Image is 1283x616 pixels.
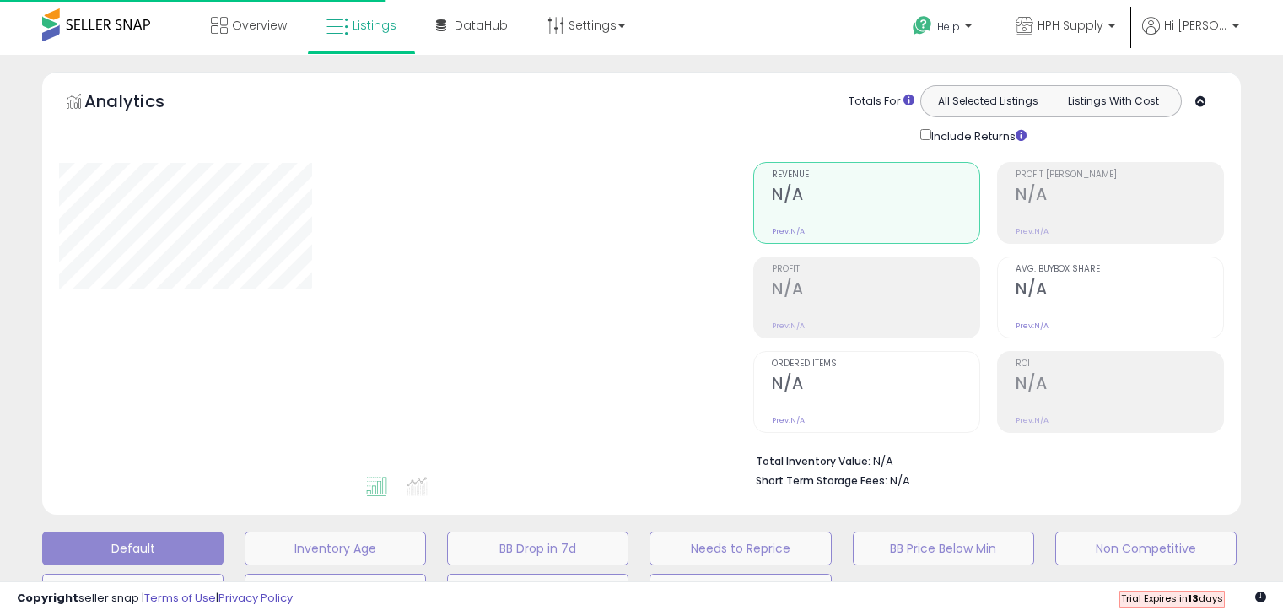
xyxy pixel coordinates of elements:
[772,170,979,180] span: Revenue
[772,359,979,369] span: Ordered Items
[650,574,831,608] button: 30 Day Decrease
[42,574,224,608] button: Top Sellers
[772,265,979,274] span: Profit
[772,226,805,236] small: Prev: N/A
[925,90,1051,112] button: All Selected Listings
[650,532,831,565] button: Needs to Reprice
[1016,321,1049,331] small: Prev: N/A
[756,454,871,468] b: Total Inventory Value:
[84,89,197,117] h5: Analytics
[1188,592,1199,605] b: 13
[1016,415,1049,425] small: Prev: N/A
[772,279,979,302] h2: N/A
[1121,592,1223,605] span: Trial Expires in days
[1016,359,1223,369] span: ROI
[447,532,628,565] button: BB Drop in 7d
[772,415,805,425] small: Prev: N/A
[772,374,979,397] h2: N/A
[849,94,914,110] div: Totals For
[853,532,1034,565] button: BB Price Below Min
[937,19,960,34] span: Help
[1038,17,1103,34] span: HPH Supply
[1055,532,1237,565] button: Non Competitive
[756,450,1211,470] li: N/A
[218,590,293,606] a: Privacy Policy
[17,591,293,607] div: seller snap | |
[144,590,216,606] a: Terms of Use
[42,532,224,565] button: Default
[756,473,887,488] b: Short Term Storage Fees:
[232,17,287,34] span: Overview
[353,17,396,34] span: Listings
[890,473,910,489] span: N/A
[1016,374,1223,397] h2: N/A
[908,126,1047,145] div: Include Returns
[1016,170,1223,180] span: Profit [PERSON_NAME]
[447,574,628,608] button: Items Being Repriced
[899,3,989,55] a: Help
[1050,90,1176,112] button: Listings With Cost
[772,321,805,331] small: Prev: N/A
[1016,279,1223,302] h2: N/A
[455,17,508,34] span: DataHub
[1016,185,1223,208] h2: N/A
[1164,17,1227,34] span: Hi [PERSON_NAME]
[912,15,933,36] i: Get Help
[245,532,426,565] button: Inventory Age
[1142,17,1239,55] a: Hi [PERSON_NAME]
[772,185,979,208] h2: N/A
[17,590,78,606] strong: Copyright
[245,574,426,608] button: Selling @ Max
[1016,265,1223,274] span: Avg. Buybox Share
[1016,226,1049,236] small: Prev: N/A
